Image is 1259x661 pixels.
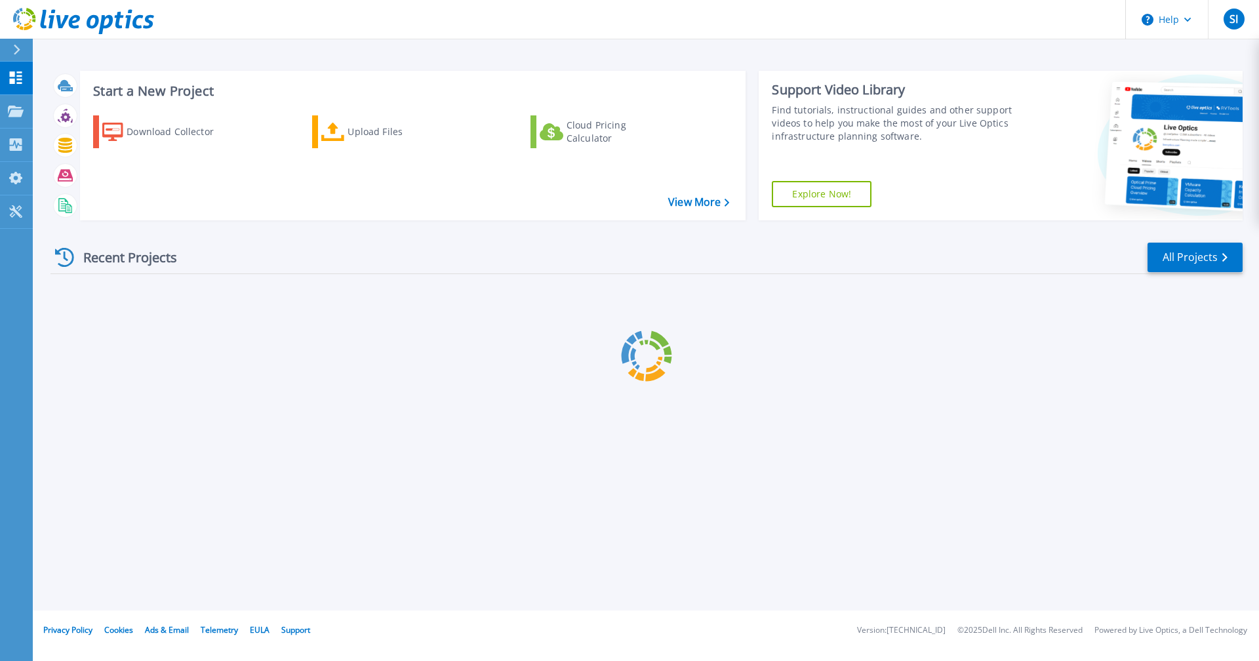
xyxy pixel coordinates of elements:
div: Upload Files [348,119,452,145]
a: View More [668,196,729,209]
a: All Projects [1148,243,1243,272]
div: Find tutorials, instructional guides and other support videos to help you make the most of your L... [772,104,1018,143]
div: Recent Projects [50,241,195,273]
a: Cookies [104,624,133,635]
a: Upload Files [312,115,458,148]
a: Privacy Policy [43,624,92,635]
a: Support [281,624,310,635]
a: Download Collector [93,115,239,148]
h3: Start a New Project [93,84,729,98]
a: Explore Now! [772,181,871,207]
a: Cloud Pricing Calculator [530,115,677,148]
a: EULA [250,624,270,635]
li: © 2025 Dell Inc. All Rights Reserved [957,626,1083,635]
a: Ads & Email [145,624,189,635]
div: Cloud Pricing Calculator [567,119,671,145]
li: Powered by Live Optics, a Dell Technology [1094,626,1247,635]
li: Version: [TECHNICAL_ID] [857,626,946,635]
span: SI [1229,14,1238,24]
a: Telemetry [201,624,238,635]
div: Support Video Library [772,81,1018,98]
div: Download Collector [127,119,231,145]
